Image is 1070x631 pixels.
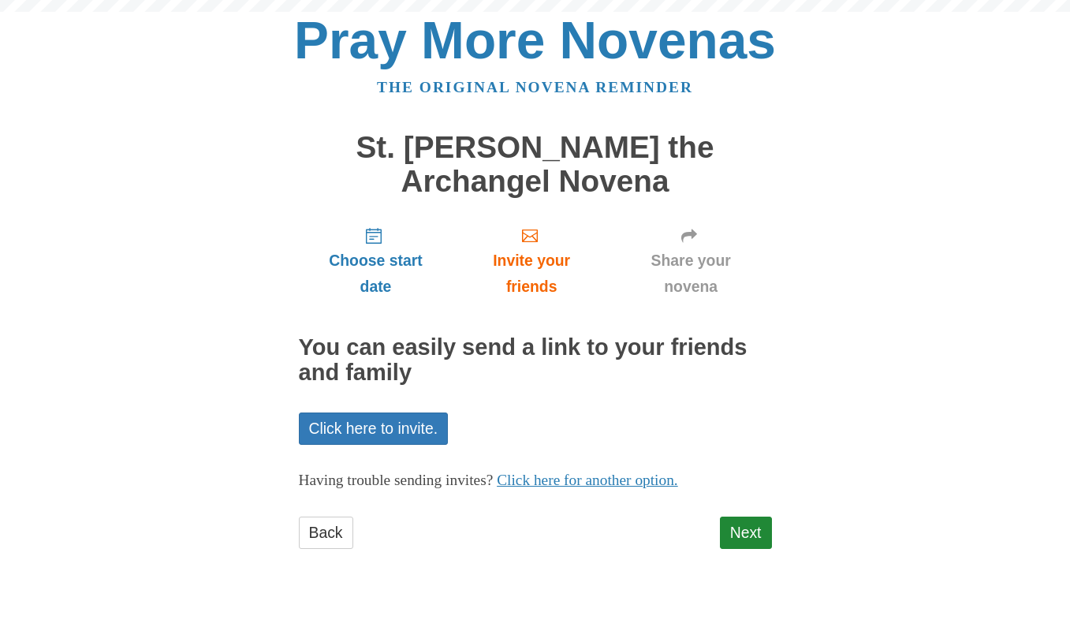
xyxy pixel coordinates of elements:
span: Invite your friends [468,248,594,300]
a: Next [720,517,772,549]
h2: You can easily send a link to your friends and family [299,335,772,386]
a: Click here to invite. [299,413,449,445]
a: Share your novena [610,214,772,308]
a: The original novena reminder [377,79,693,95]
h1: St. [PERSON_NAME] the Archangel Novena [299,131,772,198]
a: Back [299,517,353,549]
a: Choose start date [299,214,453,308]
a: Click here for another option. [497,472,678,488]
span: Having trouble sending invites? [299,472,494,488]
span: Choose start date [315,248,438,300]
a: Invite your friends [453,214,610,308]
span: Share your novena [626,248,756,300]
a: Pray More Novenas [294,11,776,69]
